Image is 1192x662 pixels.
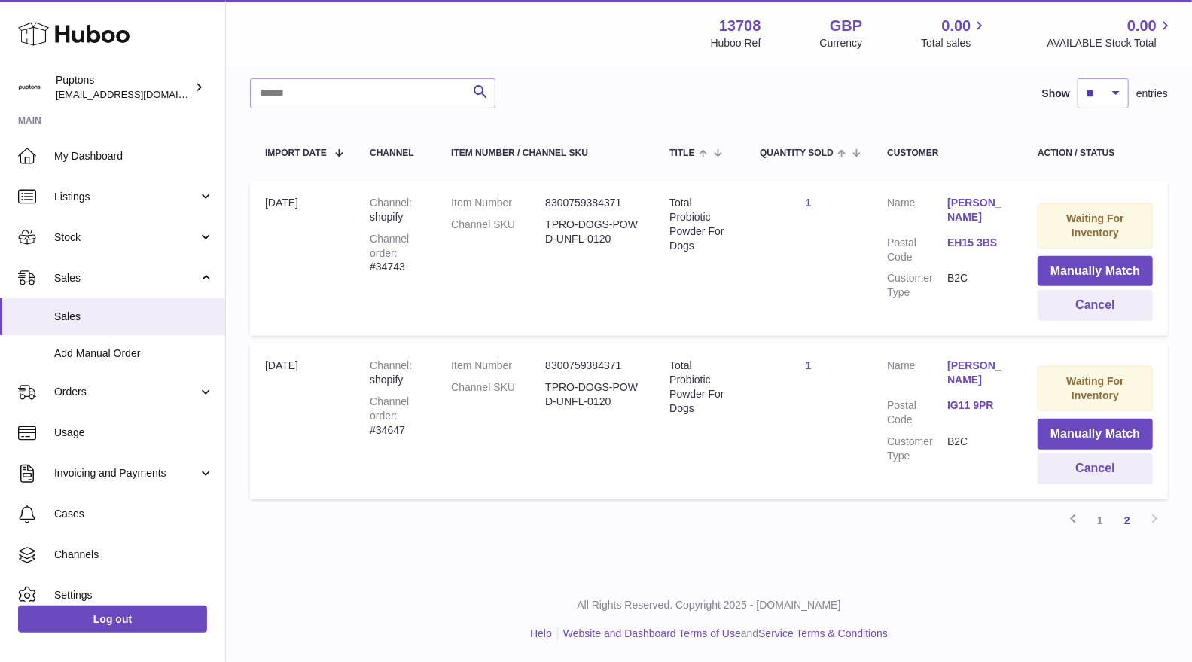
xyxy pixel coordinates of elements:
[1038,290,1153,321] button: Cancel
[1038,453,1153,484] button: Cancel
[265,148,327,158] span: Import date
[54,466,198,480] span: Invoicing and Payments
[545,218,639,246] dd: TPRO-DOGS-POWD-UNFL-0120
[370,233,409,259] strong: Channel order
[545,358,639,373] dd: 8300759384371
[1038,148,1153,158] div: Action / Status
[947,196,1008,224] a: [PERSON_NAME]
[250,181,355,336] td: [DATE]
[947,358,1008,387] a: [PERSON_NAME]
[921,36,988,50] span: Total sales
[56,88,221,100] span: [EMAIL_ADDRESS][DOMAIN_NAME]
[54,346,214,361] span: Add Manual Order
[54,385,198,399] span: Orders
[820,36,863,50] div: Currency
[887,398,947,427] dt: Postal Code
[887,435,947,463] dt: Customer Type
[1042,87,1070,101] label: Show
[370,395,421,438] div: #34647
[54,190,198,204] span: Listings
[760,148,834,158] span: Quantity Sold
[887,358,947,391] dt: Name
[370,358,421,387] div: shopify
[1114,507,1141,534] a: 2
[370,395,409,422] strong: Channel order
[451,148,639,158] div: Item Number / Channel SKU
[947,271,1008,300] dd: B2C
[54,548,214,562] span: Channels
[806,197,812,209] a: 1
[1136,87,1168,101] span: entries
[887,271,947,300] dt: Customer Type
[18,606,207,633] a: Log out
[451,218,545,246] dt: Channel SKU
[545,196,639,210] dd: 8300759384371
[942,16,971,36] span: 0.00
[54,271,198,285] span: Sales
[887,196,947,228] dt: Name
[530,627,552,639] a: Help
[54,426,214,440] span: Usage
[1038,419,1153,450] button: Manually Match
[1038,256,1153,287] button: Manually Match
[238,598,1180,612] p: All Rights Reserved. Copyright 2025 - [DOMAIN_NAME]
[545,380,639,409] dd: TPRO-DOGS-POWD-UNFL-0120
[54,230,198,245] span: Stock
[451,358,545,373] dt: Item Number
[711,36,761,50] div: Huboo Ref
[1047,36,1174,50] span: AVAILABLE Stock Total
[370,359,412,371] strong: Channel
[370,232,421,275] div: #34743
[250,343,355,499] td: [DATE]
[451,380,545,409] dt: Channel SKU
[1047,16,1174,50] a: 0.00 AVAILABLE Stock Total
[887,236,947,264] dt: Postal Code
[806,359,812,371] a: 1
[18,76,41,99] img: hello@puptons.com
[451,196,545,210] dt: Item Number
[719,16,761,36] strong: 13708
[758,627,888,639] a: Service Terms & Conditions
[54,507,214,521] span: Cases
[669,358,730,416] div: Total Probiotic Powder For Dogs
[370,196,421,224] div: shopify
[54,310,214,324] span: Sales
[370,197,412,209] strong: Channel
[669,148,694,158] span: Title
[887,148,1008,158] div: Customer
[56,73,191,102] div: Puptons
[830,16,862,36] strong: GBP
[370,148,421,158] div: Channel
[1127,16,1157,36] span: 0.00
[947,236,1008,250] a: EH15 3BS
[669,196,730,253] div: Total Probiotic Powder For Dogs
[947,398,1008,413] a: IG11 9PR
[54,588,214,603] span: Settings
[921,16,988,50] a: 0.00 Total sales
[947,435,1008,463] dd: B2C
[1066,212,1123,239] strong: Waiting For Inventory
[54,149,214,163] span: My Dashboard
[558,627,888,641] li: and
[563,627,741,639] a: Website and Dashboard Terms of Use
[1066,375,1123,401] strong: Waiting For Inventory
[1087,507,1114,534] a: 1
